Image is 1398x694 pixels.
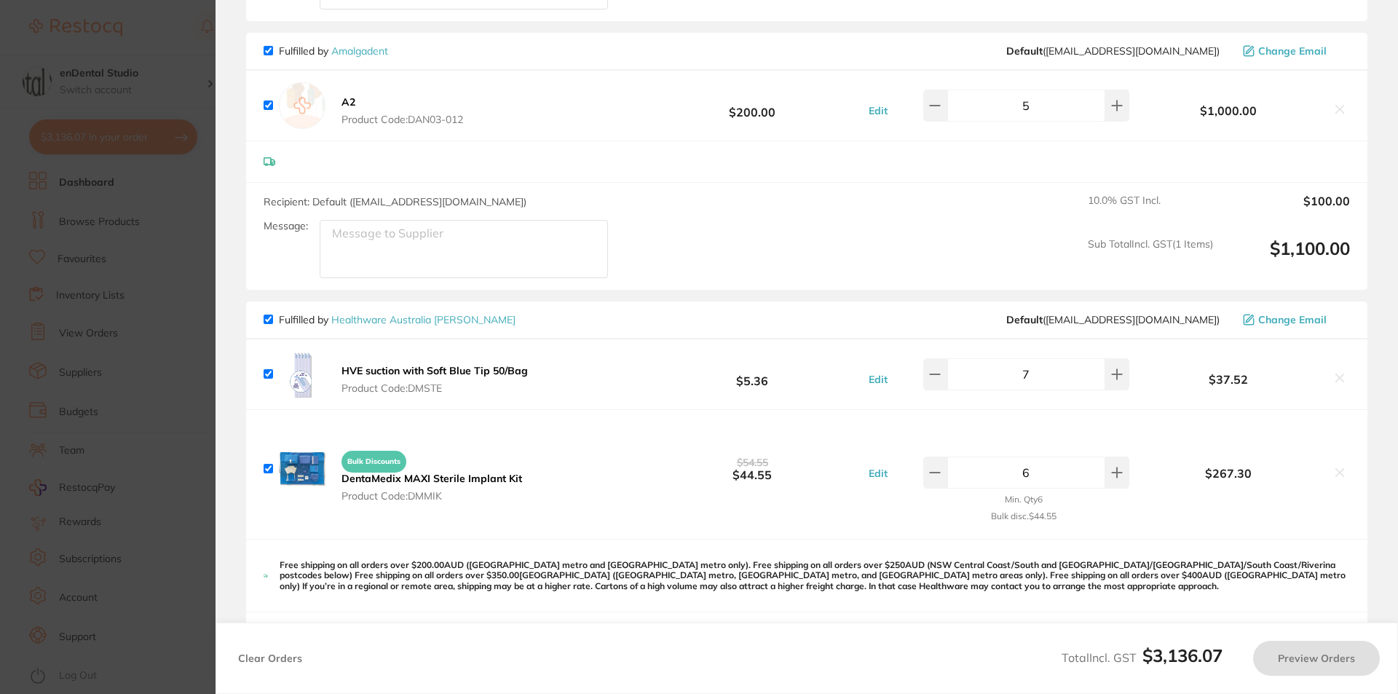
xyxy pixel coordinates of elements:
[644,455,861,482] b: $44.55
[991,511,1057,521] small: Bulk disc. $44.55
[1142,644,1223,666] b: $3,136.07
[341,364,528,377] b: HVE suction with Soft Blue Tip 50/Bag
[264,195,526,208] span: Recipient: Default ( [EMAIL_ADDRESS][DOMAIN_NAME] )
[1133,373,1324,386] b: $37.52
[1239,313,1350,326] button: Change Email
[1006,45,1220,57] span: info@amalgadent.com.au
[331,313,516,326] a: Healthware Australia [PERSON_NAME]
[279,82,325,129] img: empty.jpg
[644,360,861,387] b: $5.36
[341,490,522,502] span: Product Code: DMMIK
[864,104,892,117] button: Edit
[1062,650,1223,665] span: Total Incl. GST
[1258,45,1327,57] span: Change Email
[1005,494,1043,505] small: Min. Qty 6
[341,451,406,473] span: Bulk Discounts
[1225,194,1350,226] output: $100.00
[864,373,892,386] button: Edit
[1006,314,1220,326] span: info@healthwareaustralia.com.au
[1258,314,1327,326] span: Change Email
[279,351,325,398] img: ZXRraXlueA
[1133,467,1324,480] b: $267.30
[1088,194,1213,226] span: 10.0 % GST Incl.
[644,92,861,119] b: $200.00
[279,452,325,486] img: MXpiYnY2aw
[337,444,526,502] button: Bulk Discounts DentaMedix MAXI Sterile Implant Kit Product Code:DMMIK
[1006,44,1043,58] b: Default
[337,364,532,395] button: HVE suction with Soft Blue Tip 50/Bag Product Code:DMSTE
[341,472,522,485] b: DentaMedix MAXI Sterile Implant Kit
[1253,641,1380,676] button: Preview Orders
[864,467,892,480] button: Edit
[1133,104,1324,117] b: $1,000.00
[1006,313,1043,326] b: Default
[1239,44,1350,58] button: Change Email
[1088,238,1213,278] span: Sub Total Incl. GST ( 1 Items)
[337,95,467,126] button: A2 Product Code:DAN03-012
[279,45,388,57] p: Fulfilled by
[234,641,307,676] button: Clear Orders
[1225,238,1350,278] output: $1,100.00
[279,314,516,326] p: Fulfilled by
[280,560,1350,591] p: Free shipping on all orders over $200.00AUD ([GEOGRAPHIC_DATA] metro and [GEOGRAPHIC_DATA] metro ...
[341,95,355,109] b: A2
[341,382,528,394] span: Product Code: DMSTE
[331,44,388,58] a: Amalgadent
[264,220,308,232] label: Message:
[341,114,463,125] span: Product Code: DAN03-012
[737,456,768,469] span: $54.55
